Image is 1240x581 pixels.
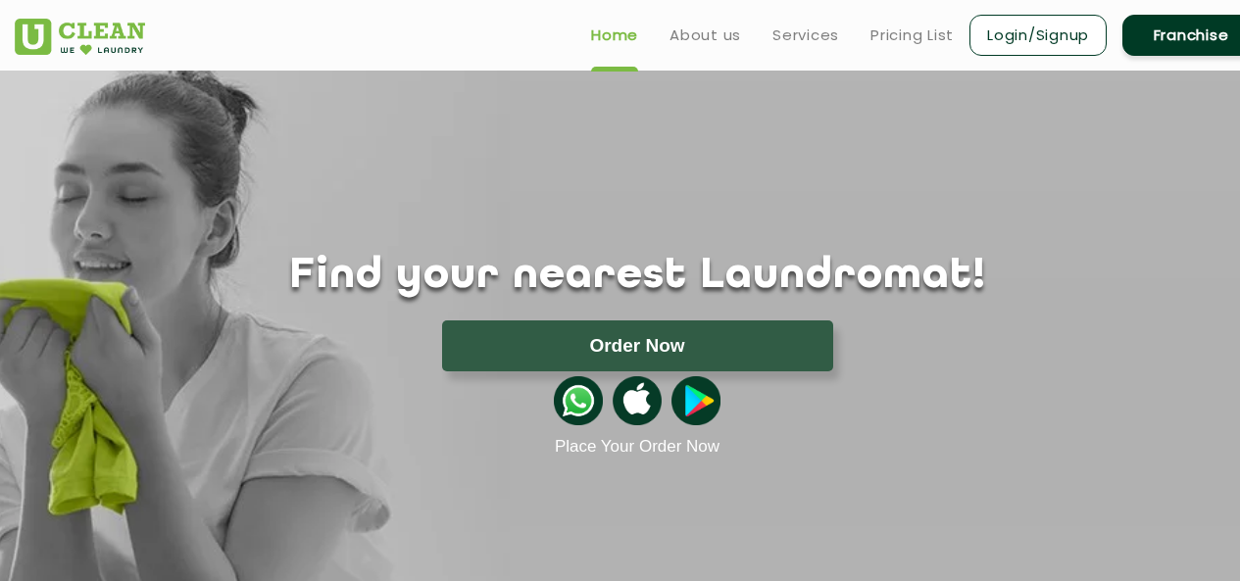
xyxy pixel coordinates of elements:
img: apple-icon.png [613,376,662,425]
img: whatsappicon.png [554,376,603,425]
a: Home [591,24,638,47]
a: About us [670,24,741,47]
a: Login/Signup [969,15,1107,56]
a: Pricing List [870,24,954,47]
a: Place Your Order Now [555,437,719,457]
img: UClean Laundry and Dry Cleaning [15,19,145,55]
img: playstoreicon.png [671,376,720,425]
a: Services [772,24,839,47]
button: Order Now [442,320,833,371]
